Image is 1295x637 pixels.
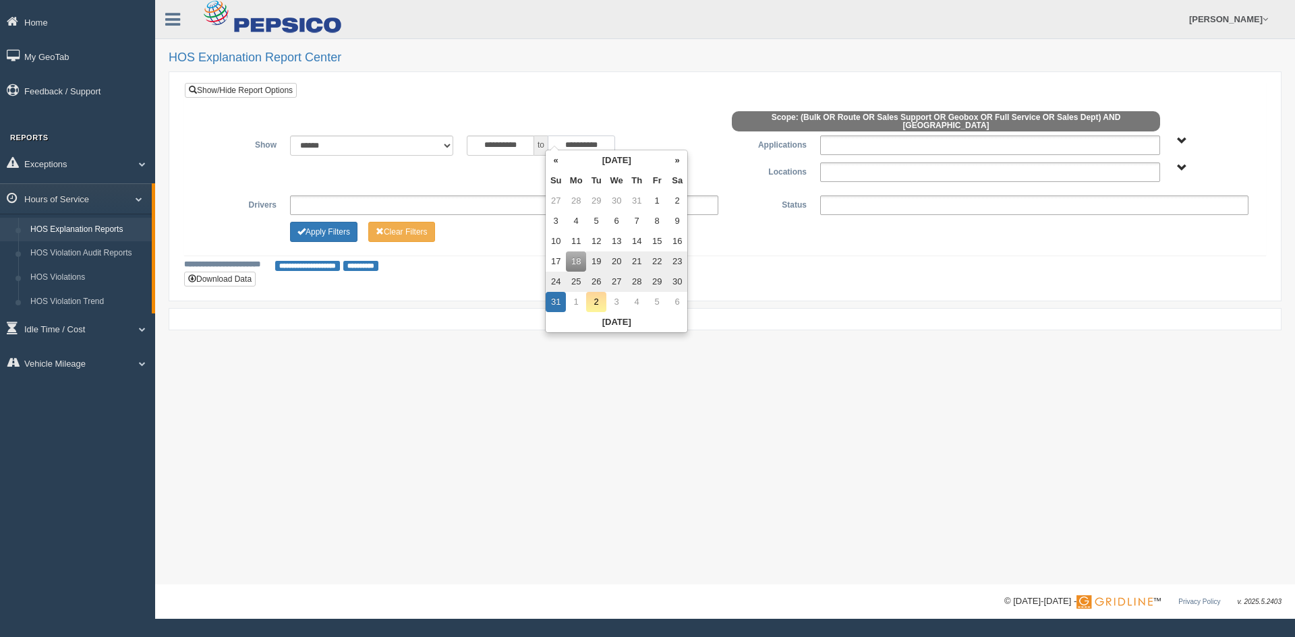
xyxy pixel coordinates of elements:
[725,195,813,212] label: Status
[647,171,667,191] th: Fr
[566,150,667,171] th: [DATE]
[566,191,586,211] td: 28
[586,231,606,251] td: 12
[185,83,297,98] a: Show/Hide Report Options
[368,222,435,242] button: Change Filter Options
[546,292,566,312] td: 31
[606,191,627,211] td: 30
[195,135,283,152] label: Show
[1076,595,1153,609] img: Gridline
[195,195,283,212] label: Drivers
[627,171,647,191] th: Th
[725,162,813,179] label: Locations
[667,171,687,191] th: Sa
[586,171,606,191] th: Tu
[667,150,687,171] th: »
[546,211,566,231] td: 3
[546,312,687,332] th: [DATE]
[566,251,586,272] td: 18
[725,135,813,152] label: Applications
[586,191,606,211] td: 29
[627,211,647,231] td: 7
[606,231,627,251] td: 13
[566,292,586,312] td: 1
[627,191,647,211] td: 31
[169,51,1282,65] h2: HOS Explanation Report Center
[586,251,606,272] td: 19
[732,111,1160,131] span: Scope: (Bulk OR Route OR Sales Support OR Geobox OR Full Service OR Sales Dept) AND [GEOGRAPHIC_D...
[566,231,586,251] td: 11
[627,272,647,292] td: 28
[606,171,627,191] th: We
[667,211,687,231] td: 9
[647,191,667,211] td: 1
[546,171,566,191] th: Su
[546,150,566,171] th: «
[546,231,566,251] td: 10
[1178,598,1220,605] a: Privacy Policy
[566,171,586,191] th: Mo
[667,191,687,211] td: 2
[546,272,566,292] td: 24
[667,272,687,292] td: 30
[647,251,667,272] td: 22
[647,292,667,312] td: 5
[647,272,667,292] td: 29
[647,211,667,231] td: 8
[1238,598,1282,605] span: v. 2025.5.2403
[534,135,548,156] span: to
[24,241,152,266] a: HOS Violation Audit Reports
[606,251,627,272] td: 20
[184,272,256,286] button: Download Data
[566,211,586,231] td: 4
[546,251,566,272] td: 17
[24,218,152,242] a: HOS Explanation Reports
[586,292,606,312] td: 2
[546,191,566,211] td: 27
[627,292,647,312] td: 4
[566,272,586,292] td: 25
[1004,595,1282,609] div: © [DATE]-[DATE] - ™
[24,290,152,314] a: HOS Violation Trend
[586,211,606,231] td: 5
[606,272,627,292] td: 27
[667,231,687,251] td: 16
[606,211,627,231] td: 6
[290,222,357,242] button: Change Filter Options
[627,231,647,251] td: 14
[667,292,687,312] td: 6
[24,266,152,290] a: HOS Violations
[627,251,647,272] td: 21
[647,231,667,251] td: 15
[606,292,627,312] td: 3
[667,251,687,272] td: 23
[586,272,606,292] td: 26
